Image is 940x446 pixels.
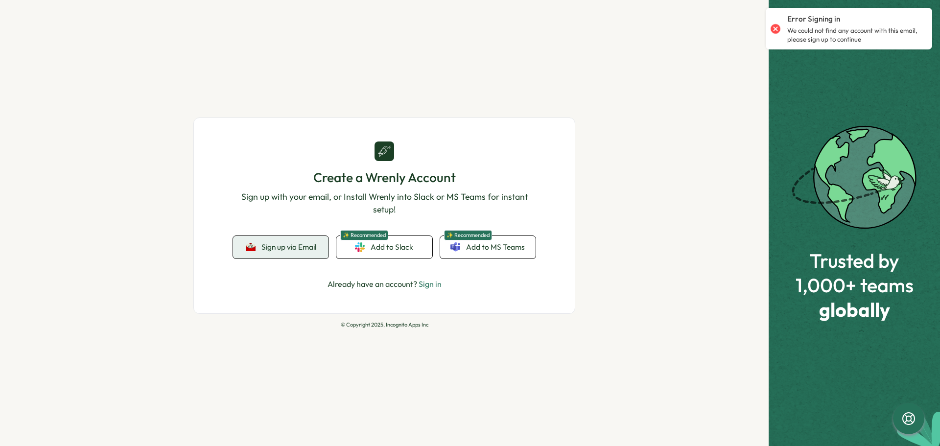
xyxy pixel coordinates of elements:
[787,26,922,44] p: We could not find any account with this email, please sign up to continue
[796,250,914,271] span: Trusted by
[796,299,914,320] span: globally
[233,236,329,258] button: Sign up via Email
[444,230,492,240] span: ✨ Recommended
[261,243,316,252] span: Sign up via Email
[371,242,413,253] span: Add to Slack
[787,14,840,24] p: Error Signing in
[233,169,536,186] h1: Create a Wrenly Account
[440,236,536,258] a: ✨ RecommendedAdd to MS Teams
[193,322,575,328] p: © Copyright 2025, Incognito Apps Inc
[466,242,525,253] span: Add to MS Teams
[336,236,432,258] a: ✨ RecommendedAdd to Slack
[419,279,442,289] a: Sign in
[340,230,388,240] span: ✨ Recommended
[233,190,536,216] p: Sign up with your email, or Install Wrenly into Slack or MS Teams for instant setup!
[328,278,442,290] p: Already have an account?
[796,274,914,296] span: 1,000+ teams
